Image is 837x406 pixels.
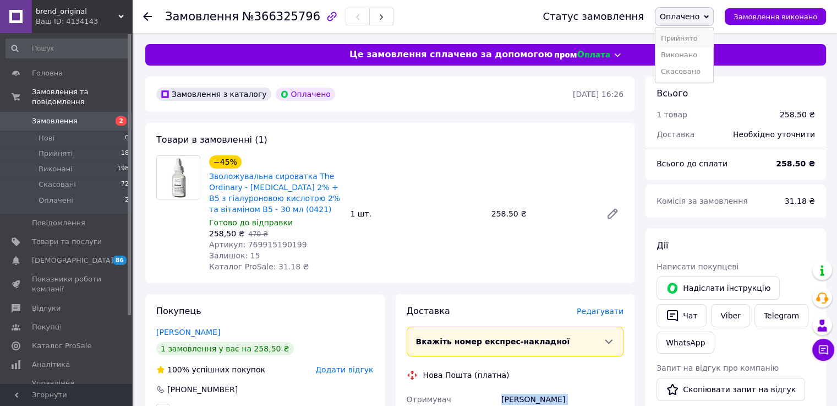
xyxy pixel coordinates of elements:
span: 86 [113,256,127,265]
div: 1 шт. [346,206,486,221]
span: brend_original [36,7,118,17]
span: Повідомлення [32,218,85,228]
span: Додати відгук [315,365,373,374]
div: Замовлення з каталогу [156,88,271,101]
div: [PHONE_NUMBER] [166,384,239,395]
button: Замовлення виконано [725,8,826,25]
div: Необхідно уточнити [726,122,822,147]
span: Замовлення [32,116,78,126]
span: Прийняті [39,149,73,159]
div: 1 замовлення у вас на 258,50 ₴ [156,342,294,355]
span: 198 [117,164,129,174]
div: −45% [209,155,242,169]
div: 258.50 ₴ [487,206,597,221]
a: Зволожувальна сироватка The Ordinary - [MEDICAL_DATA] 2% + B5 з гіалуроновою кислотою 2% та вітам... [209,172,340,214]
button: Скопіювати запит на відгук [657,378,805,401]
input: Пошук [6,39,130,58]
span: Управління сайтом [32,378,102,398]
img: Зволожувальна сироватка The Ordinary - Hyaluronic Acid 2% + B5 з гіалуроновою кислотою 2% та віта... [157,156,200,199]
span: 0 [125,133,129,143]
span: Каталог ProSale [32,341,91,351]
span: 18 [121,149,129,159]
span: 31.18 ₴ [785,197,815,205]
li: Виконано [655,47,713,63]
li: Скасовано [655,63,713,80]
div: Повернутися назад [143,11,152,22]
a: WhatsApp [657,332,714,354]
span: 2 [125,196,129,205]
span: [DEMOGRAPHIC_DATA] [32,256,113,266]
a: Редагувати [601,203,623,225]
span: Головна [32,68,63,78]
a: Viber [711,304,750,327]
span: Товари та послуги [32,237,102,247]
div: Ваш ID: 4134143 [36,17,132,26]
div: 258.50 ₴ [780,109,815,120]
div: успішних покупок [156,364,265,375]
span: Нові [39,133,54,143]
span: Редагувати [577,307,623,316]
li: Прийнято [655,30,713,47]
span: Комісія за замовлення [657,197,748,205]
div: Нова Пошта (платна) [420,370,512,381]
span: Каталог ProSale: 31.18 ₴ [209,262,309,271]
b: 258.50 ₴ [776,159,815,168]
time: [DATE] 16:26 [573,90,623,99]
span: Готово до відправки [209,218,293,227]
button: Чат з покупцем [812,339,834,361]
span: Всього [657,88,688,99]
span: 1 товар [657,110,687,119]
span: Аналітика [32,360,70,370]
span: 2 [116,116,127,126]
span: Виконані [39,164,73,174]
span: Артикул: 769915190199 [209,240,307,249]
span: 470 ₴ [248,230,268,238]
span: Скасовані [39,180,76,190]
div: Статус замовлення [543,11,644,22]
span: Замовлення та повідомлення [32,87,132,107]
span: Товари в замовленні (1) [156,134,267,145]
span: Замовлення [165,10,239,23]
span: Залишок: 15 [209,251,260,260]
button: Чат [657,304,707,327]
span: Покупець [156,306,201,316]
span: Запит на відгук про компанію [657,364,779,372]
span: Доставка [407,306,450,316]
button: Надіслати інструкцію [657,277,780,300]
span: 72 [121,180,129,190]
span: Показники роботи компанії [32,274,102,294]
div: Оплачено [276,88,335,101]
span: Доставка [657,130,694,139]
span: №366325796 [242,10,320,23]
a: Telegram [754,304,808,327]
span: Це замовлення сплачено за допомогою [349,48,552,61]
span: Написати покупцеві [657,262,738,271]
span: Оплачені [39,196,73,205]
span: Отримувач [407,395,451,404]
span: Покупці [32,322,62,332]
span: Оплачено [660,12,699,21]
span: 258,50 ₴ [209,229,244,238]
span: Дії [657,240,668,251]
span: Вкажіть номер експрес-накладної [416,337,570,346]
a: [PERSON_NAME] [156,328,220,337]
span: 100% [167,365,189,374]
span: Всього до сплати [657,159,727,168]
span: Замовлення виконано [734,13,817,21]
span: Відгуки [32,304,61,313]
